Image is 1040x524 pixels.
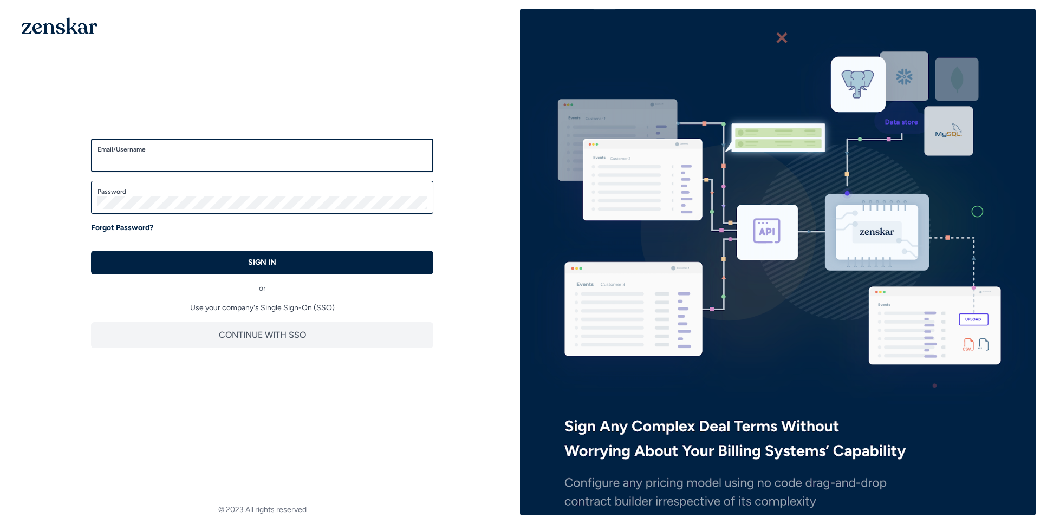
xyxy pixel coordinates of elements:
a: Forgot Password? [91,222,153,233]
label: Password [97,187,427,196]
button: SIGN IN [91,251,433,274]
button: CONTINUE WITH SSO [91,322,433,348]
footer: © 2023 All rights reserved [4,505,520,515]
img: 1OGAJ2xQqyY4LXKgY66KYq0eOWRCkrZdAb3gUhuVAqdWPZE9SRJmCz+oDMSn4zDLXe31Ii730ItAGKgCKgCCgCikA4Av8PJUP... [22,17,97,34]
p: Use your company's Single Sign-On (SSO) [91,303,433,313]
p: SIGN IN [248,257,276,268]
label: Email/Username [97,145,427,154]
div: or [91,274,433,294]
